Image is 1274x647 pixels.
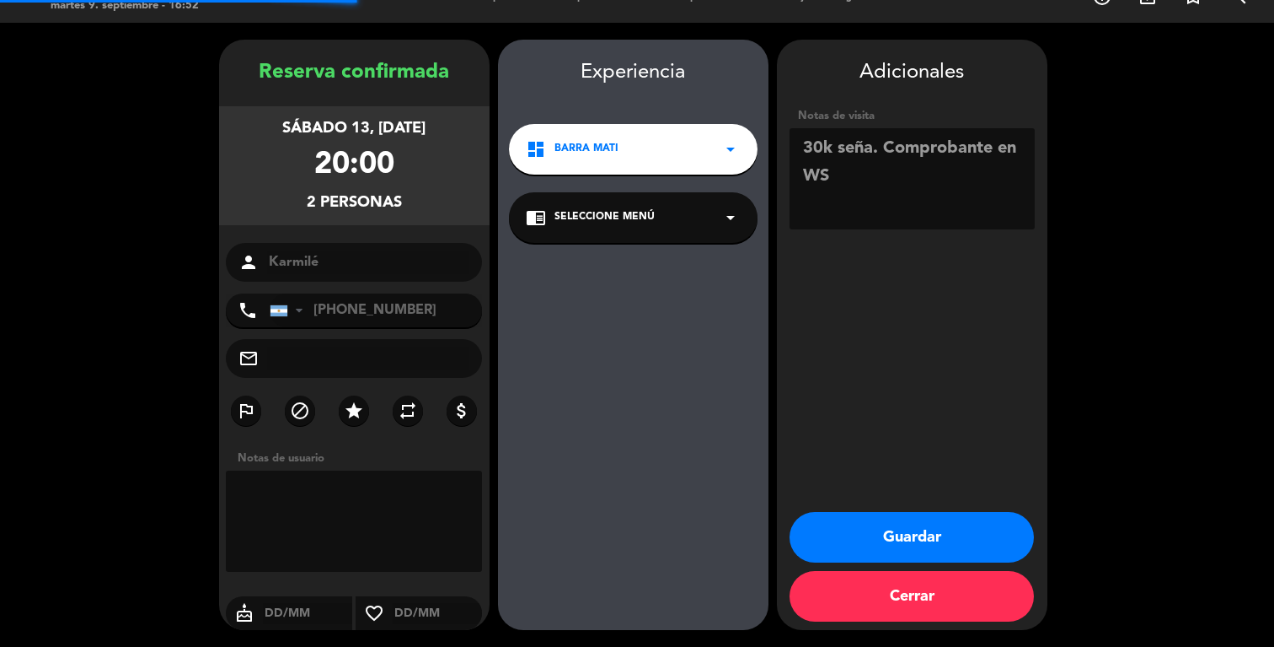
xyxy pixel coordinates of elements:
i: person [238,252,259,272]
i: repeat [398,401,418,421]
div: Notas de usuario [229,450,490,467]
i: favorite_border [356,603,393,623]
button: Guardar [790,512,1034,563]
span: Seleccione Menú [554,209,655,226]
div: Notas de visita [790,107,1035,125]
i: chrome_reader_mode [526,208,546,228]
input: DD/MM [263,603,353,624]
div: Argentina: +54 [270,294,309,326]
button: Cerrar [790,571,1034,622]
div: Experiencia [498,57,768,89]
i: attach_money [452,401,472,421]
div: 20:00 [314,141,394,191]
i: star [344,401,364,421]
i: arrow_drop_down [720,139,741,159]
div: 2 personas [307,191,402,215]
span: Barra Mati [554,141,618,158]
div: sábado 13, [DATE] [282,116,426,141]
i: phone [238,300,258,321]
i: arrow_drop_down [720,208,741,228]
i: dashboard [526,139,546,159]
div: Adicionales [790,57,1035,89]
i: block [290,401,310,421]
div: Reserva confirmada [219,57,490,89]
i: mail_outline [238,348,259,369]
i: cake [226,603,263,623]
i: outlined_flag [236,401,256,421]
input: DD/MM [393,603,483,624]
